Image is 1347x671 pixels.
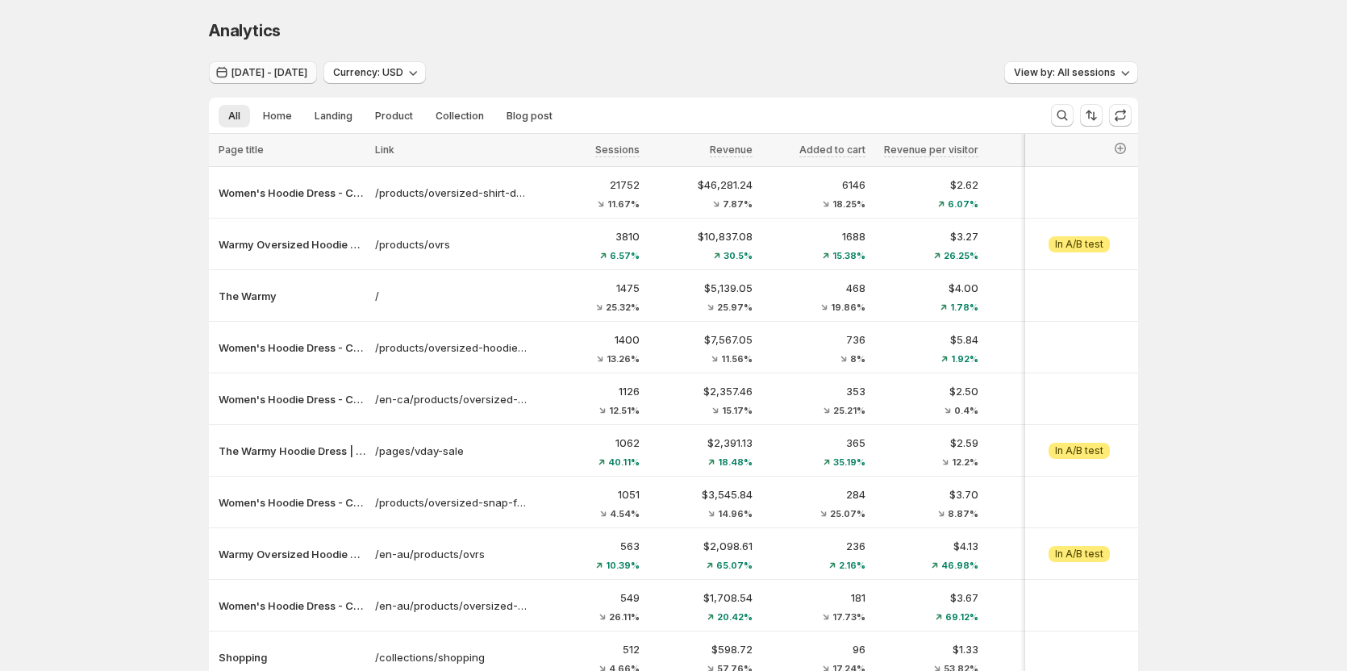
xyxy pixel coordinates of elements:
[832,199,865,209] span: 18.25%
[649,331,753,348] p: $7,567.05
[941,561,978,570] span: 46.98%
[536,590,640,606] p: 549
[219,144,264,156] span: Page title
[536,486,640,502] p: 1051
[219,236,365,252] button: Warmy Oversized Hoodie Dress – Ultra-Soft Fleece Sweatshirt Dress for Women (Plus Size S-3XL), Co...
[219,598,365,614] p: Women's Hoodie Dress - Casual Long Sleeve Pullover Sweatshirt Dress
[988,590,1091,606] p: 67
[375,340,527,356] a: /products/oversized-hoodie-dress
[219,391,365,407] button: Women's Hoodie Dress - Casual Long Sleeve Pullover Sweatshirt Dress
[718,457,753,467] span: 18.48%
[375,649,527,665] a: /collections/shopping
[536,538,640,554] p: 563
[717,612,753,622] span: 20.42%
[950,302,978,312] span: 1.78%
[988,383,1091,399] p: 133
[209,61,317,84] button: [DATE] - [DATE]
[375,391,527,407] a: /en-ca/products/oversized-shirt-dress
[649,590,753,606] p: $1,708.54
[219,494,365,511] button: Women's Hoodie Dress - Casual Long Sleeve Pullover Sweatshirt Dress
[219,340,365,356] p: Women's Hoodie Dress - Casual Long Sleeve Pullover Sweatshirt Dress
[219,185,365,201] button: Women's Hoodie Dress - Casual Long Sleeve Pullover Sweatshirt Dress
[209,21,281,40] span: Analytics
[762,383,865,399] p: 353
[607,354,640,364] span: 13.26%
[231,66,307,79] span: [DATE] - [DATE]
[536,280,640,296] p: 1475
[375,236,527,252] a: /products/ovrs
[875,177,978,193] p: $2.62
[762,538,865,554] p: 236
[875,641,978,657] p: $1.33
[536,177,640,193] p: 21752
[762,641,865,657] p: 96
[875,383,978,399] p: $2.50
[375,443,527,459] a: /pages/vday-sale
[850,354,865,364] span: 8%
[988,331,1091,348] p: 248
[762,331,865,348] p: 736
[649,435,753,451] p: $2,391.13
[833,406,865,415] span: 25.21%
[375,546,527,562] p: /en-au/products/ovrs
[263,110,292,123] span: Home
[948,199,978,209] span: 6.07%
[375,185,527,201] a: /products/oversized-shirt-dress
[723,199,753,209] span: 7.87%
[799,144,865,156] span: Added to cart
[1055,548,1103,561] span: In A/B test
[507,110,553,123] span: Blog post
[315,110,352,123] span: Landing
[1004,61,1138,84] button: View by: All sessions
[875,228,978,244] p: $3.27
[375,110,413,123] span: Product
[649,538,753,554] p: $2,098.61
[762,177,865,193] p: 6146
[375,288,527,304] a: /
[988,641,1091,657] p: 46
[988,435,1091,451] p: 117
[833,457,865,467] span: 35.19%
[608,457,640,467] span: 40.11%
[375,494,527,511] a: /products/oversized-snap-fit-hoodie
[607,199,640,209] span: 11.67%
[875,435,978,451] p: $2.59
[988,228,1091,244] p: 548
[710,144,753,156] span: Revenue
[951,354,978,364] span: 1.92%
[649,177,753,193] p: $46,281.24
[536,383,640,399] p: 1126
[228,110,240,123] span: All
[832,612,865,622] span: 17.73%
[536,641,640,657] p: 512
[219,546,365,562] button: Warmy Oversized Hoodie Dress – Ultra-Soft Fleece Sweatshirt Dress for Women (Plus Size S-3XL), Co...
[724,251,753,260] span: 30.5%
[762,486,865,502] p: 284
[649,641,753,657] p: $598.72
[606,561,640,570] span: 10.39%
[536,228,640,244] p: 3810
[649,486,753,502] p: $3,545.84
[219,443,365,459] button: The Warmy Hoodie Dress | The Perfect Valentine’s Day Gift
[718,509,753,519] span: 14.96%
[333,66,403,79] span: Currency: USD
[830,509,865,519] span: 25.07%
[952,457,978,467] span: 12.2%
[1055,238,1103,251] span: In A/B test
[944,251,978,260] span: 26.25%
[649,280,753,296] p: $5,139.05
[988,280,1091,296] p: 181
[716,561,753,570] span: 65.07%
[219,649,365,665] button: Shopping
[839,561,865,570] span: 2.16%
[219,288,365,304] button: The Warmy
